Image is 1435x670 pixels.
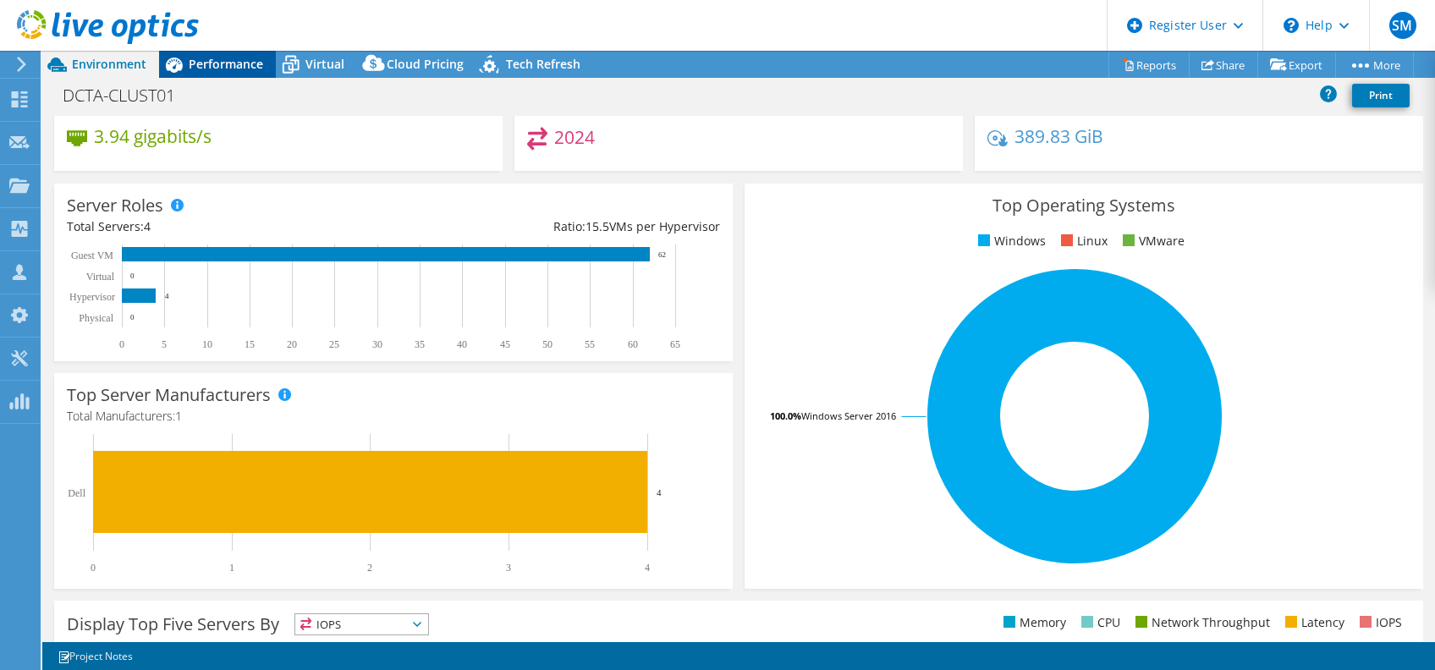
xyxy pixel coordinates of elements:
text: 35 [415,338,425,350]
li: VMware [1119,232,1185,250]
span: 4 [144,218,151,234]
text: 0 [119,338,124,350]
h4: 3.94 gigabits/s [94,127,212,146]
span: Environment [72,56,146,72]
a: Project Notes [46,645,145,667]
span: 15.5 [586,218,609,234]
h4: Total Manufacturers: [67,407,720,426]
text: 10 [202,338,212,350]
a: Reports [1108,52,1190,78]
text: Physical [79,312,113,324]
text: Dell [68,487,85,499]
a: More [1335,52,1414,78]
span: Virtual [305,56,344,72]
span: Performance [189,56,263,72]
text: Virtual [86,271,115,283]
text: 65 [670,338,680,350]
text: 4 [165,292,169,300]
text: 55 [585,338,595,350]
li: Memory [999,613,1066,632]
h3: Server Roles [67,196,163,215]
span: Tech Refresh [506,56,580,72]
h3: Top Server Manufacturers [67,386,271,404]
div: Ratio: VMs per Hypervisor [393,217,720,236]
h4: 2024 [554,128,595,146]
tspan: 100.0% [770,409,801,422]
h1: DCTA-CLUST01 [55,86,201,105]
span: SM [1389,12,1416,39]
li: Linux [1057,232,1108,250]
text: 25 [329,338,339,350]
text: 62 [658,250,666,259]
text: 0 [91,562,96,574]
a: Export [1257,52,1336,78]
text: 60 [628,338,638,350]
a: Print [1352,84,1410,107]
span: 1 [175,408,182,424]
h4: 389.83 GiB [1014,127,1103,146]
div: Total Servers: [67,217,393,236]
text: 0 [130,272,135,280]
text: Guest VM [71,250,113,261]
text: 15 [245,338,255,350]
svg: \n [1284,18,1299,33]
tspan: Windows Server 2016 [801,409,896,422]
text: 30 [372,338,382,350]
text: 40 [457,338,467,350]
text: 1 [229,562,234,574]
text: 3 [506,562,511,574]
text: 2 [367,562,372,574]
li: IOPS [1355,613,1402,632]
text: 4 [657,487,662,497]
li: Network Throughput [1131,613,1270,632]
li: Latency [1281,613,1344,632]
li: CPU [1077,613,1120,632]
text: 45 [500,338,510,350]
h3: Top Operating Systems [757,196,1410,215]
span: IOPS [295,614,428,634]
text: Hypervisor [69,291,115,303]
text: 0 [130,313,135,321]
text: 50 [542,338,553,350]
text: 20 [287,338,297,350]
text: 4 [645,562,650,574]
li: Windows [974,232,1046,250]
text: 5 [162,338,167,350]
a: Share [1189,52,1258,78]
span: Cloud Pricing [387,56,464,72]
